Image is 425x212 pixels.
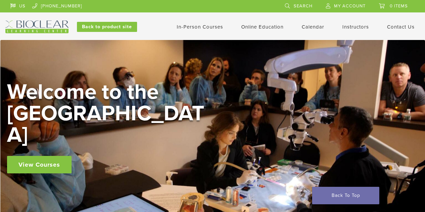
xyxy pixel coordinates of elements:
[7,156,72,173] a: View Courses
[390,3,408,9] span: 0 items
[387,24,415,30] a: Contact Us
[177,24,223,30] a: In-Person Courses
[312,187,379,204] a: Back To Top
[77,22,137,32] a: Back to product site
[334,3,366,9] span: My Account
[342,24,369,30] a: Instructors
[302,24,324,30] a: Calendar
[294,3,312,9] span: Search
[5,20,69,33] img: Bioclear
[7,81,209,146] h2: Welcome to the [GEOGRAPHIC_DATA]
[241,24,284,30] a: Online Education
